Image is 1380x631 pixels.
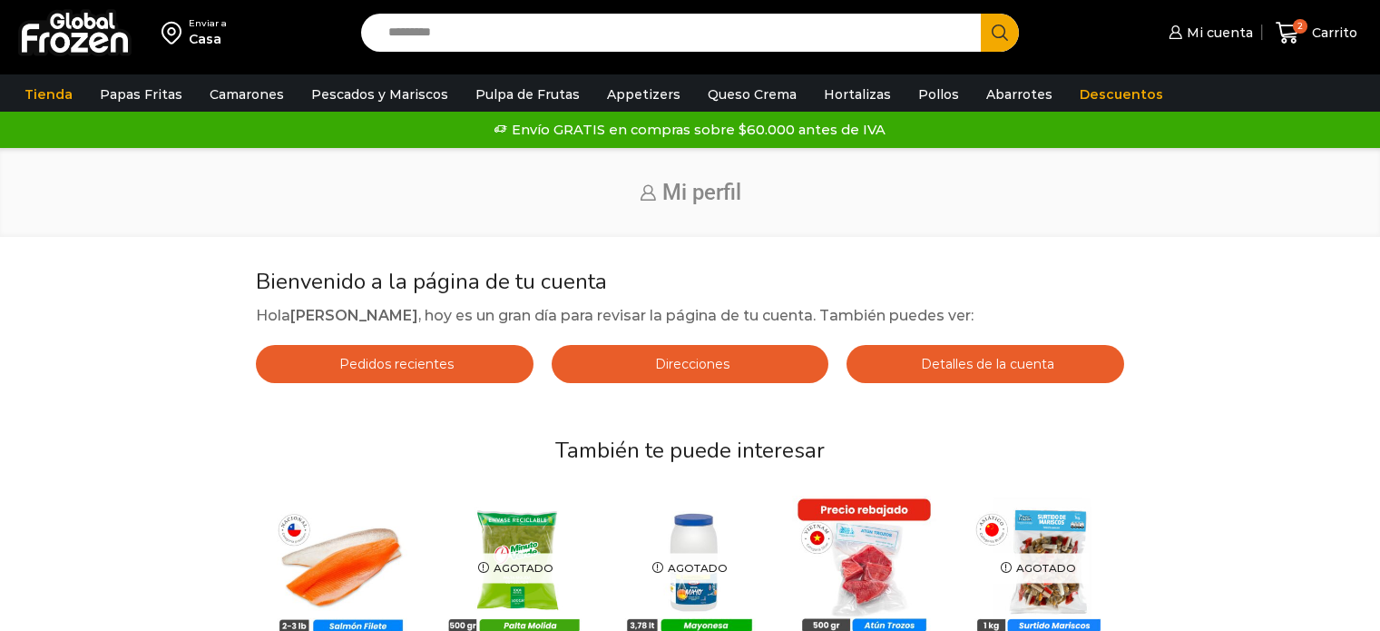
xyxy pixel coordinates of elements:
a: Pescados y Mariscos [302,77,457,112]
a: Descuentos [1071,77,1172,112]
p: Hola , hoy es un gran día para revisar la página de tu cuenta. También puedes ver: [256,304,1124,328]
a: Appetizers [598,77,690,112]
img: address-field-icon.svg [161,17,189,48]
span: Direcciones [651,356,729,372]
span: Carrito [1307,24,1357,42]
a: Hortalizas [815,77,900,112]
a: Mi cuenta [1164,15,1253,51]
a: Direcciones [552,345,829,383]
span: También te puede interesar [555,436,825,465]
span: Bienvenido a la página de tu cuenta [256,267,607,296]
a: Pollos [909,77,968,112]
a: Queso Crema [699,77,806,112]
div: Enviar a [189,17,227,30]
a: Pulpa de Frutas [466,77,589,112]
a: Papas Fritas [91,77,191,112]
a: Tienda [15,77,82,112]
p: Agotado [465,553,566,583]
span: Mi perfil [662,180,741,205]
span: Mi cuenta [1182,24,1253,42]
a: Detalles de la cuenta [847,345,1124,383]
a: Abarrotes [977,77,1062,112]
a: 2 Carrito [1271,12,1362,54]
button: Search button [981,14,1019,52]
a: Camarones [201,77,293,112]
span: Pedidos recientes [335,356,454,372]
span: Detalles de la cuenta [916,356,1054,372]
div: Casa [189,30,227,48]
a: Pedidos recientes [256,345,533,383]
strong: [PERSON_NAME] [290,307,418,324]
p: Agotado [988,553,1089,583]
span: 2 [1293,19,1307,34]
p: Agotado [640,553,740,583]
